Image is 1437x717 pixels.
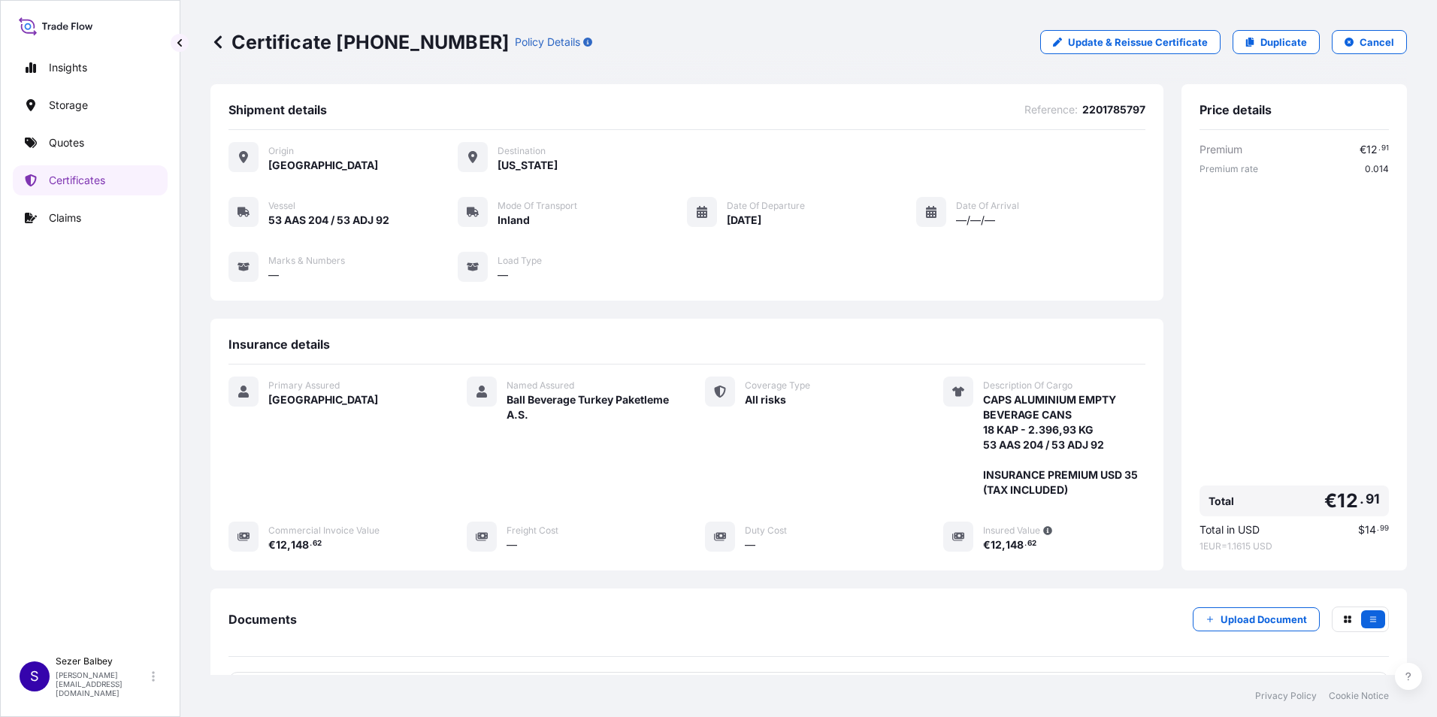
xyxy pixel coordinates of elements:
span: 12 [276,540,287,550]
p: Insights [49,60,87,75]
span: Inland [498,213,530,228]
span: Insurance details [228,337,330,352]
span: Duty Cost [745,525,787,537]
span: 0.014 [1365,163,1389,175]
span: 62 [313,541,322,546]
p: [PERSON_NAME][EMAIL_ADDRESS][DOMAIN_NAME] [56,670,149,697]
span: , [1002,540,1006,550]
p: Certificates [49,173,105,188]
a: Claims [13,203,168,233]
span: $ [1358,525,1365,535]
p: Storage [49,98,88,113]
span: Origin [268,145,294,157]
span: Shipment details [228,102,327,117]
p: Quotes [49,135,84,150]
span: Date of Arrival [956,200,1019,212]
button: Cancel [1332,30,1407,54]
a: Cookie Notice [1329,690,1389,702]
span: . [1360,495,1364,504]
span: € [1324,492,1337,510]
span: Total in USD [1200,522,1260,537]
span: [GEOGRAPHIC_DATA] [268,158,378,173]
span: Load Type [498,255,542,267]
span: 12 [991,540,1002,550]
span: Price details [1200,102,1272,117]
span: Destination [498,145,546,157]
span: — [498,268,508,283]
span: 99 [1380,526,1389,531]
p: Duplicate [1260,35,1307,50]
span: . [1377,526,1379,531]
p: Claims [49,210,81,225]
a: Privacy Policy [1255,690,1317,702]
p: Upload Document [1221,612,1307,627]
span: — [745,537,755,552]
span: 62 [1027,541,1036,546]
a: Duplicate [1233,30,1320,54]
span: Total [1209,494,1234,509]
span: 12 [1366,144,1378,155]
span: Insured Value [983,525,1040,537]
p: Policy Details [515,35,580,50]
a: Certificates [13,165,168,195]
span: 148 [291,540,309,550]
button: Upload Document [1193,607,1320,631]
span: [US_STATE] [498,158,558,173]
p: Cancel [1360,35,1394,50]
p: Sezer Balbey [56,655,149,667]
span: 91 [1366,495,1380,504]
span: — [268,268,279,283]
span: 12 [1337,492,1357,510]
span: Coverage Type [745,380,810,392]
span: Primary Assured [268,380,340,392]
p: Update & Reissue Certificate [1068,35,1208,50]
span: —/—/— [956,213,995,228]
span: Mode of Transport [498,200,577,212]
span: Date of Departure [727,200,805,212]
span: Freight Cost [507,525,558,537]
span: Ball Beverage Turkey Paketleme A.S. [507,392,669,422]
span: Description Of Cargo [983,380,1072,392]
span: . [1024,541,1027,546]
a: Update & Reissue Certificate [1040,30,1221,54]
span: 53 AAS 204 / 53 ADJ 92 [268,213,389,228]
span: Named Assured [507,380,574,392]
span: 1 EUR = 1.1615 USD [1200,540,1389,552]
span: . [310,541,312,546]
span: Premium [1200,142,1242,157]
span: All risks [745,392,786,407]
span: € [268,540,276,550]
p: Certificate [PHONE_NUMBER] [210,30,509,54]
span: . [1378,146,1381,151]
a: Insights [13,53,168,83]
span: , [287,540,291,550]
a: Quotes [13,128,168,158]
span: [DATE] [727,213,761,228]
span: Reference : [1024,102,1078,117]
span: Vessel [268,200,295,212]
span: 14 [1365,525,1376,535]
span: CAPS ALUMINIUM EMPTY BEVERAGE CANS 18 KAP - 2.396,93 KG 53 AAS 204 / 53 ADJ 92 INSURANCE PREMIUM ... [983,392,1145,498]
span: Marks & Numbers [268,255,345,267]
span: — [507,537,517,552]
a: Storage [13,90,168,120]
span: € [1360,144,1366,155]
span: 2201785797 [1082,102,1145,117]
span: 91 [1381,146,1389,151]
span: Premium rate [1200,163,1258,175]
span: [GEOGRAPHIC_DATA] [268,392,378,407]
span: Commercial Invoice Value [268,525,380,537]
span: Documents [228,612,297,627]
span: S [30,669,39,684]
span: 148 [1006,540,1024,550]
span: € [983,540,991,550]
